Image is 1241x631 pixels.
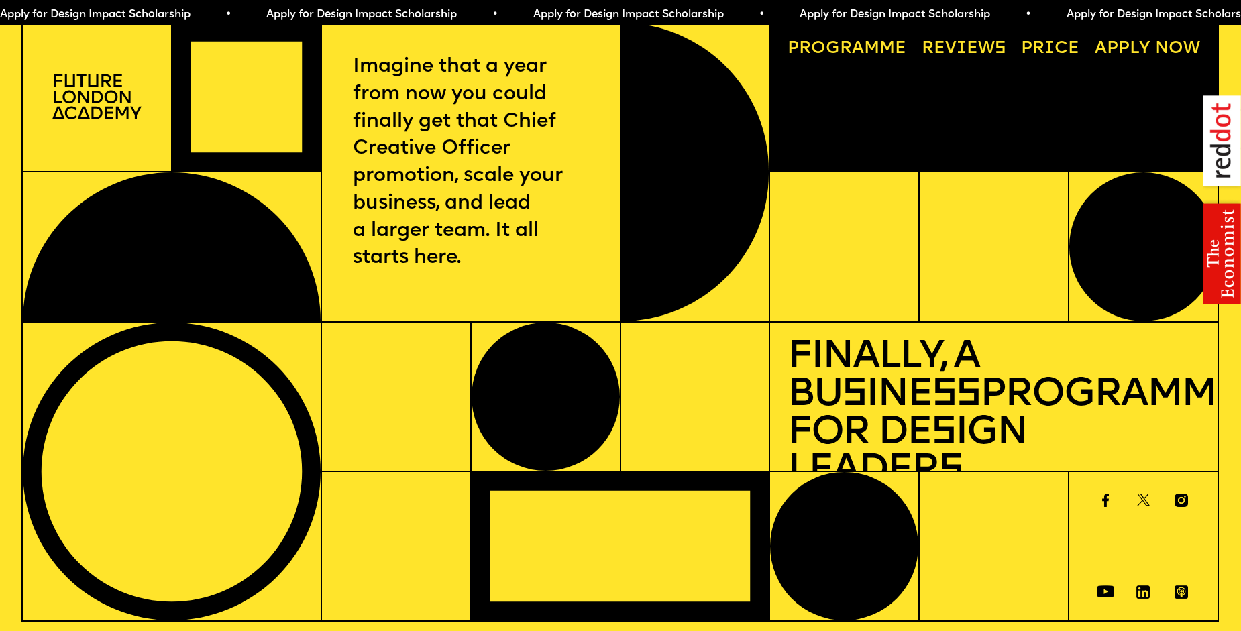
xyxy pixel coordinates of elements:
[842,376,866,415] span: s
[932,376,980,415] span: ss
[225,9,231,20] span: •
[1095,40,1107,57] span: A
[913,32,1015,66] a: Reviews
[1025,9,1031,20] span: •
[931,414,955,453] span: s
[779,32,915,66] a: Programme
[492,9,498,20] span: •
[938,451,963,491] span: s
[353,54,588,272] p: Imagine that a year from now you could finally get that Chief Creative Officer promotion, scale y...
[758,9,764,20] span: •
[1013,32,1089,66] a: Price
[1086,32,1209,66] a: Apply now
[852,40,864,57] span: a
[788,339,1200,490] h1: Finally, a Bu ine Programme for De ign Leader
